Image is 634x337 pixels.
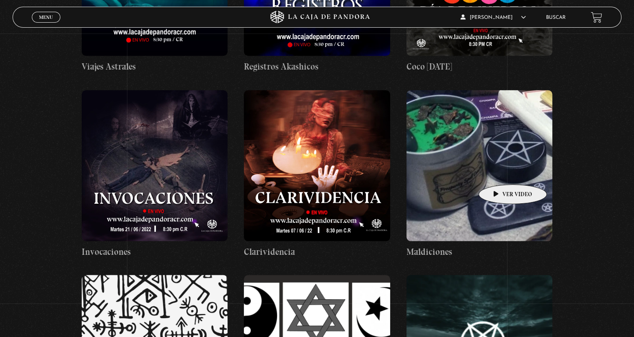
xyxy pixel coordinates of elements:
h4: Viajes Astrales [82,60,228,73]
a: View your shopping cart [591,12,602,23]
h4: Coco [DATE] [406,60,553,73]
span: Menu [39,15,53,20]
h4: Registros Akashicos [244,60,390,73]
a: Invocaciones [82,90,228,259]
span: [PERSON_NAME] [461,15,526,20]
h4: Clarividencia [244,245,390,259]
a: Clarividencia [244,90,390,259]
a: Maldiciones [406,90,553,259]
span: Cerrar [36,22,56,28]
a: Buscar [546,15,566,20]
h4: Invocaciones [82,245,228,259]
h4: Maldiciones [406,245,553,259]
